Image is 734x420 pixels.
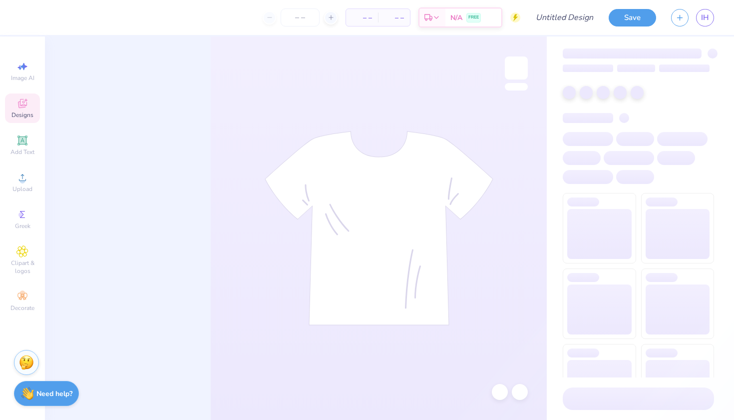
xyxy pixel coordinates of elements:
[11,74,34,82] span: Image AI
[265,131,493,325] img: tee-skeleton.svg
[281,8,320,26] input: – –
[352,12,372,23] span: – –
[11,111,33,119] span: Designs
[384,12,404,23] span: – –
[12,185,32,193] span: Upload
[10,148,34,156] span: Add Text
[5,259,40,275] span: Clipart & logos
[528,7,601,27] input: Untitled Design
[450,12,462,23] span: N/A
[468,14,479,21] span: FREE
[609,9,656,26] button: Save
[696,9,714,26] a: IH
[701,12,709,23] span: IH
[36,389,72,398] strong: Need help?
[10,304,34,312] span: Decorate
[15,222,30,230] span: Greek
